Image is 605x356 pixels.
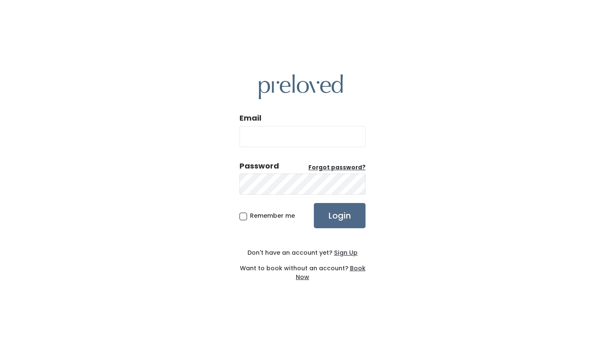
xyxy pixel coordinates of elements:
[296,264,366,281] a: Book Now
[334,248,358,257] u: Sign Up
[308,163,366,172] a: Forgot password?
[332,248,358,257] a: Sign Up
[314,203,366,228] input: Login
[239,257,366,282] div: Want to book without an account?
[239,248,366,257] div: Don't have an account yet?
[308,163,366,171] u: Forgot password?
[250,211,295,220] span: Remember me
[259,74,343,99] img: preloved logo
[239,113,261,124] label: Email
[239,161,279,171] div: Password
